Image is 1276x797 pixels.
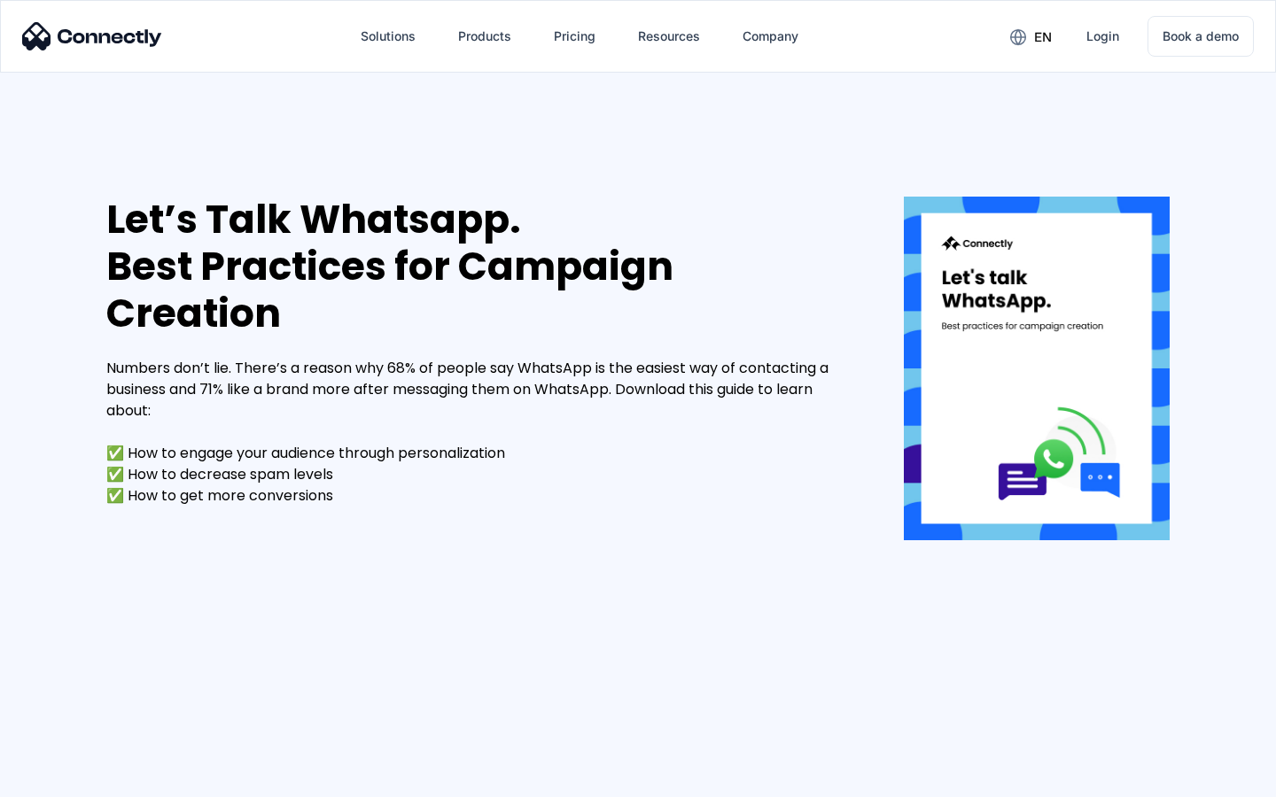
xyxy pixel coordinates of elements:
img: Connectly Logo [22,22,162,50]
a: Pricing [540,15,610,58]
div: Products [458,24,511,49]
a: Book a demo [1148,16,1254,57]
div: Solutions [361,24,416,49]
div: Pricing [554,24,595,49]
div: en [996,23,1065,50]
div: Resources [624,15,714,58]
div: Solutions [346,15,430,58]
aside: Language selected: English [18,766,106,791]
div: Numbers don’t lie. There’s a reason why 68% of people say WhatsApp is the easiest way of contacti... [106,358,851,507]
div: Company [743,24,798,49]
ul: Language list [35,766,106,791]
div: Company [728,15,813,58]
div: en [1034,25,1052,50]
div: Let’s Talk Whatsapp. Best Practices for Campaign Creation [106,197,851,337]
a: Login [1072,15,1133,58]
div: Login [1086,24,1119,49]
div: Products [444,15,525,58]
div: Resources [638,24,700,49]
